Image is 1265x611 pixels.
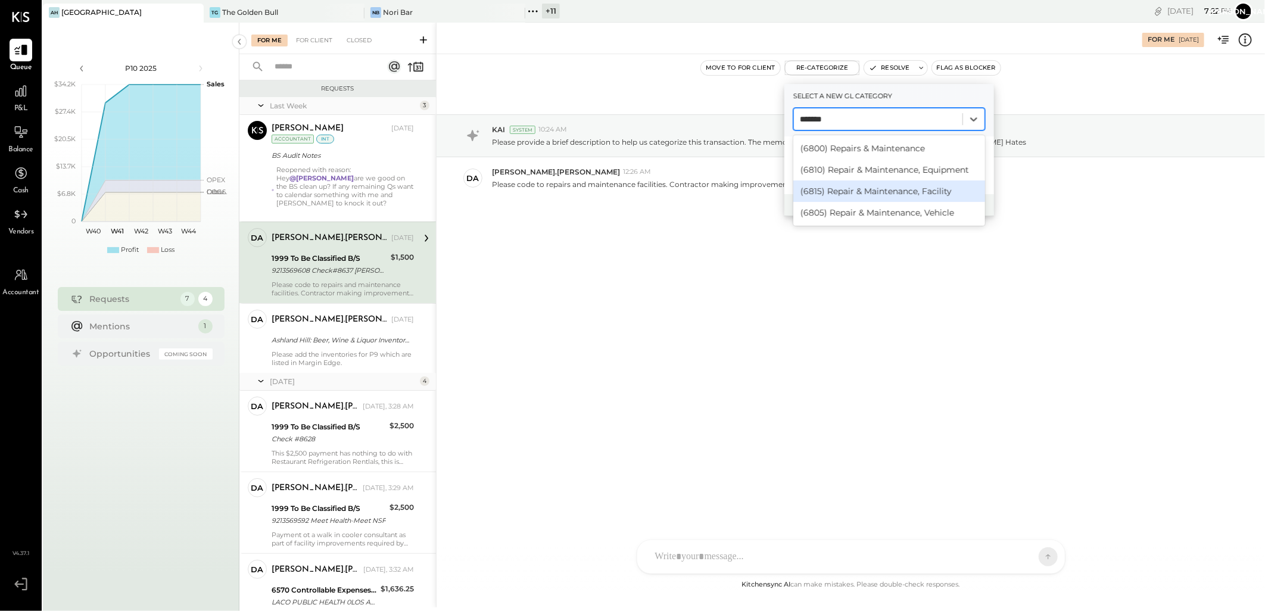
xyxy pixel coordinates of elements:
div: [PERSON_NAME].[PERSON_NAME] [272,564,361,576]
label: Select a new gl category [793,90,985,102]
div: [PERSON_NAME] [272,123,344,135]
div: 1999 To Be Classified B/S [272,252,387,264]
div: [DATE] [391,124,414,133]
button: Resolve [864,61,914,75]
div: [DATE] [1167,5,1231,17]
div: System [510,126,535,134]
div: For Me [1148,35,1174,45]
div: 3 [420,101,429,110]
div: For Client [290,35,338,46]
div: 7 [180,292,195,306]
div: da [251,314,264,325]
p: Please code to repairs and maintenance facilities. Contractor making improvements required by the... [492,179,949,189]
text: $13.7K [56,162,76,170]
text: 0 [71,217,76,225]
text: W43 [158,227,172,235]
div: Reopened with reason: Hey are we good on the BS clean up? If any remaining Qs want to calendar so... [276,166,414,216]
text: W42 [134,227,148,235]
a: Queue [1,39,41,73]
div: LACO PUBLIC HEALTH 0LOS ANGELES [GEOGRAPHIC_DATA] XXXX3004 [272,596,377,608]
text: $6.8K [57,189,76,198]
div: 1999 To Be Classified B/S [272,503,386,515]
a: Balance [1,121,41,155]
div: P10 2025 [91,63,192,73]
div: [PERSON_NAME].[PERSON_NAME] [272,314,389,326]
text: W44 [181,227,197,235]
div: [DATE] [391,233,414,243]
span: Cash [13,186,29,197]
div: (6800) Repairs & Maintenance [793,138,985,159]
div: Opportunities [90,348,153,360]
div: Last Week [270,101,417,111]
div: + 11 [542,4,560,18]
div: 1999 To Be Classified B/S [272,421,386,433]
span: Balance [8,145,33,155]
div: [PERSON_NAME].[PERSON_NAME] [272,232,389,244]
a: Accountant [1,264,41,298]
div: $1,636.25 [381,583,414,595]
div: Coming Soon [159,348,213,360]
button: Flag as Blocker [932,61,1001,75]
text: $34.2K [54,80,76,88]
div: da [251,564,264,575]
span: P&L [14,104,28,114]
div: 6570 Controllable Expenses:General & Administrative Expenses:License & Permits [272,584,377,596]
text: OPEX [207,176,226,184]
div: [DATE], 3:29 AM [363,484,414,493]
div: Nori Bar [383,7,413,17]
div: (6810) Repair & Maintenance, Equipment [793,159,985,180]
div: Please code to repairs and maintenance facilities. Contractor making improvements required by the... [272,280,414,297]
button: Re-Categorize [785,61,860,75]
div: The Golden Bull [222,7,278,17]
div: da [251,401,264,412]
div: [DATE], 3:32 AM [363,565,414,575]
div: Check #8628 [272,433,386,445]
span: 12:26 AM [623,167,651,177]
div: $2,500 [390,420,414,432]
div: Accountant [272,135,314,144]
div: int [316,135,334,144]
div: 4 [420,376,429,386]
text: Occu... [207,188,227,196]
div: $2,500 [390,501,414,513]
div: Closed [341,35,378,46]
div: This $2,500 payment has nothing to do with Restaurant Refrigeration Rentlals, this is payment to ... [272,449,414,466]
div: [DATE] [270,376,417,386]
div: TG [210,7,220,18]
span: 10:24 AM [538,125,567,135]
div: [GEOGRAPHIC_DATA] [61,7,142,17]
span: KAI [492,124,505,135]
div: Payment ot a walk in cooler consultant as part of facility improvements required by the health de... [272,531,414,547]
p: Please provide a brief description to help us categorize this transaction. The memo might be help... [492,137,1026,147]
span: [PERSON_NAME].[PERSON_NAME] [492,167,620,177]
text: $20.5K [54,135,76,143]
div: da [467,173,479,184]
div: [DATE] [1179,36,1199,44]
div: [PERSON_NAME].[PERSON_NAME] [272,482,360,494]
button: Move to for client [701,61,780,75]
div: For Me [251,35,288,46]
span: Accountant [3,288,39,298]
div: Please add the inventories for P9 which are listed in Margin Edge. [272,350,414,367]
div: AH [49,7,60,18]
div: 9213569608 Check#8637 [PERSON_NAME] Hates [272,264,387,276]
div: (6815) Repair & Maintenance, Facility [793,180,985,202]
text: W41 [111,227,124,235]
a: Vendors [1,203,41,238]
div: Mentions [90,320,192,332]
button: [PERSON_NAME] [1234,2,1253,21]
div: [PERSON_NAME].[PERSON_NAME] [272,401,360,413]
div: copy link [1152,5,1164,17]
div: 9213569592 Meet Health-Meet NSF [272,515,386,526]
text: $27.4K [55,107,76,116]
div: 1 [198,319,213,333]
div: da [251,482,264,494]
span: Queue [10,63,32,73]
div: da [251,232,264,244]
a: P&L [1,80,41,114]
div: $1,500 [391,251,414,263]
a: Cash [1,162,41,197]
div: (6805) Repair & Maintenance, Vehicle [793,202,985,223]
div: [DATE], 3:28 AM [363,402,414,412]
div: Loss [161,245,175,255]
